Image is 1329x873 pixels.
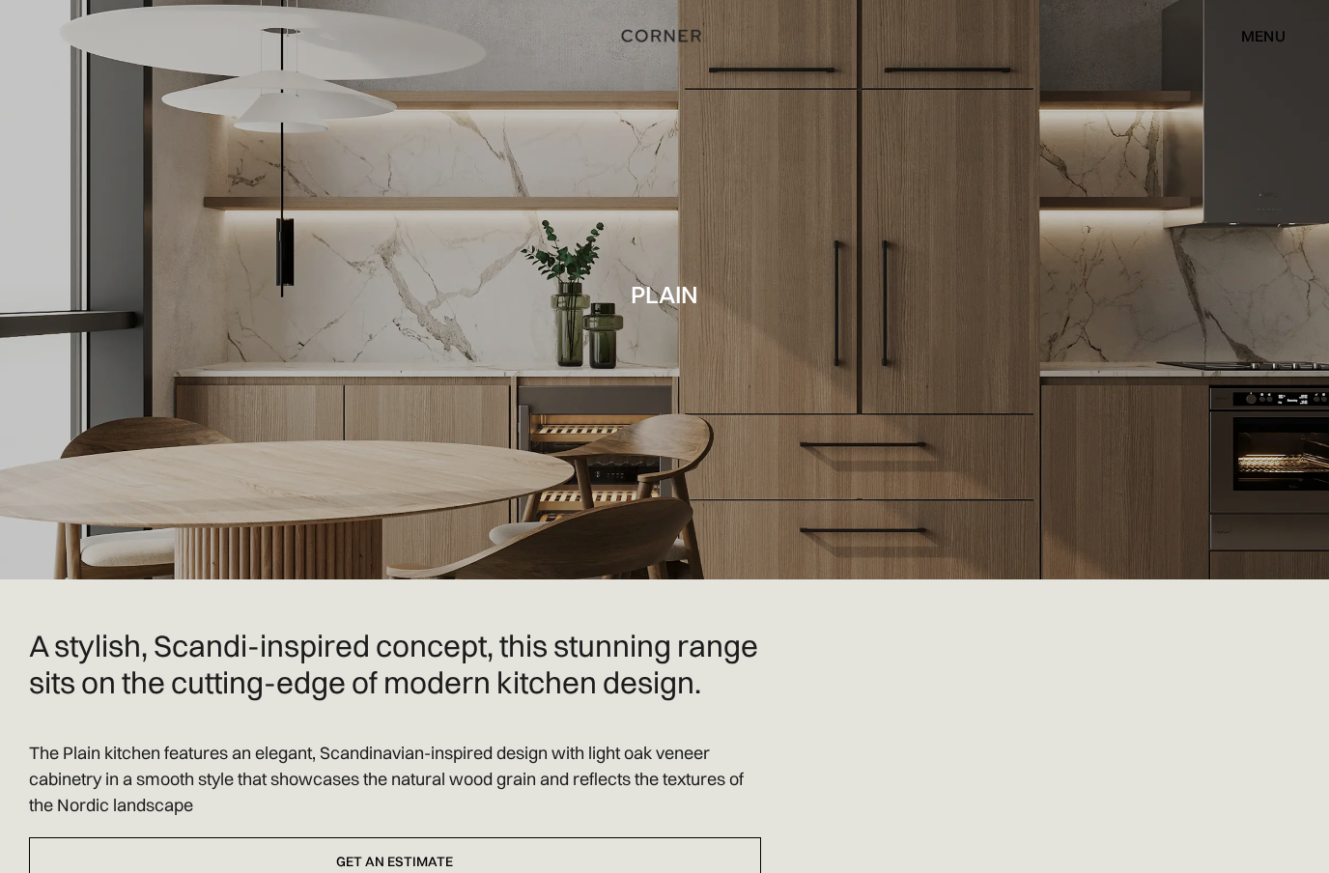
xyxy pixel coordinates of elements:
div: menu [1222,19,1286,52]
h1: Plain [631,281,698,307]
a: home [599,23,730,48]
h2: A stylish, Scandi-inspired concept, this stunning range sits on the cutting-edge of modern kitche... [29,628,761,701]
p: The Plain kitchen features an elegant, Scandinavian-inspired design with light oak veneer cabinet... [29,740,761,818]
div: menu [1241,28,1286,43]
